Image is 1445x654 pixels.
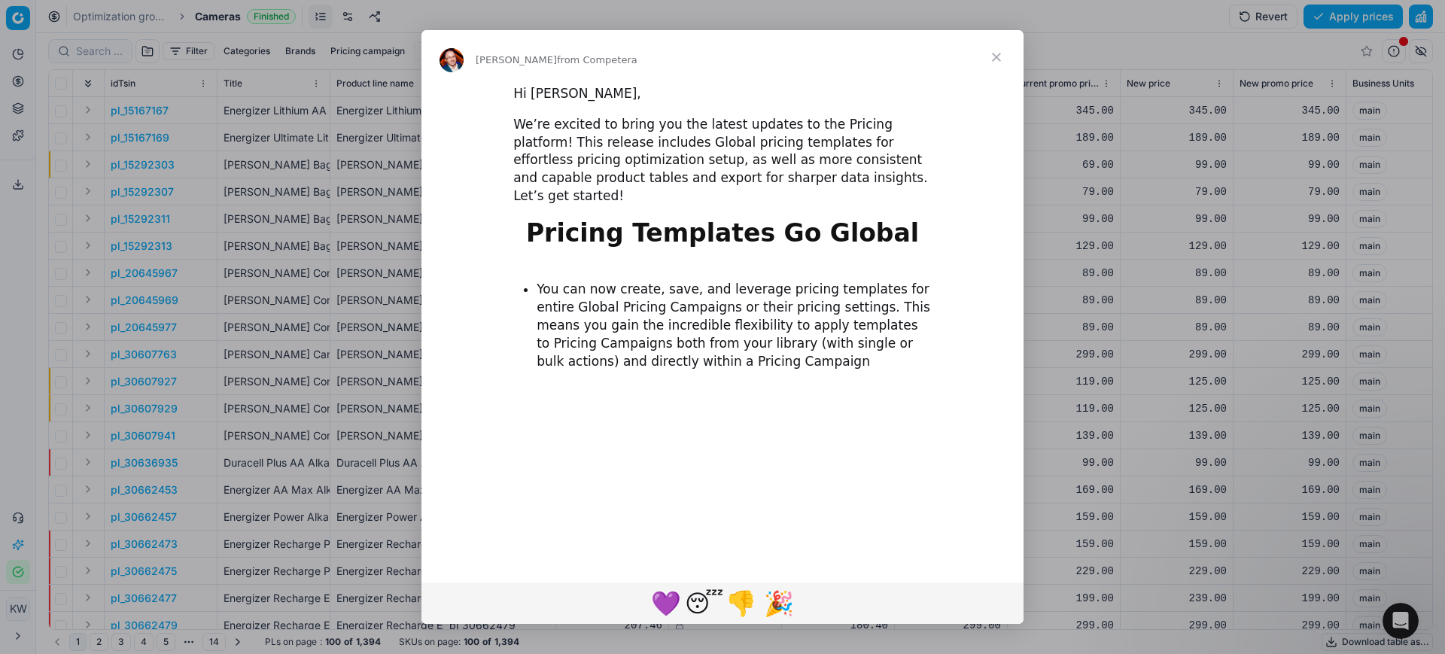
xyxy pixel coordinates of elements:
[476,54,557,65] span: [PERSON_NAME]
[969,30,1024,84] span: Close
[685,589,723,618] span: 😴
[760,585,798,621] span: tada reaction
[526,218,919,248] b: Pricing Templates Go Global
[651,589,681,618] span: 💜
[513,116,932,205] div: We’re excited to bring you the latest updates to the Pricing platform! This release includes Glob...
[513,85,932,103] div: Hi [PERSON_NAME],
[440,48,464,72] img: Profile image for Dmitriy
[685,585,722,621] span: sleeping reaction
[537,281,932,371] li: You can now create, save, and leverage pricing templates for entire Global Pricing Campaigns or t...
[764,589,794,618] span: 🎉
[726,589,756,618] span: 👎
[647,585,685,621] span: purple heart reaction
[557,54,637,65] span: from Competera
[722,585,760,621] span: 1 reaction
